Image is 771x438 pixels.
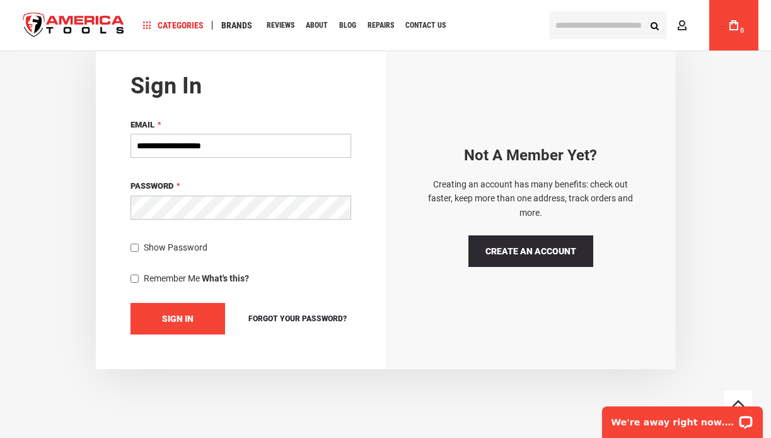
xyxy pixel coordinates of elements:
[144,273,200,283] span: Remember Me
[261,17,300,34] a: Reviews
[244,312,351,326] a: Forgot Your Password?
[300,17,333,34] a: About
[339,21,356,29] span: Blog
[13,2,135,49] a: store logo
[306,21,328,29] span: About
[464,146,597,164] strong: Not a Member yet?
[130,303,225,334] button: Sign In
[405,21,446,29] span: Contact Us
[144,242,207,252] span: Show Password
[642,13,666,37] button: Search
[221,21,252,30] span: Brands
[143,21,204,30] span: Categories
[130,181,173,191] span: Password
[368,21,394,29] span: Repairs
[13,2,135,49] img: America Tools
[485,246,576,256] span: Create an Account
[740,27,744,34] span: 0
[130,73,202,99] strong: Sign in
[333,17,362,34] a: Blog
[362,17,400,34] a: Repairs
[420,177,641,220] p: Creating an account has many benefits: check out faster, keep more than one address, track orders...
[400,17,451,34] a: Contact Us
[468,235,593,267] a: Create an Account
[248,314,347,323] span: Forgot Your Password?
[137,17,209,34] a: Categories
[267,21,294,29] span: Reviews
[162,314,194,324] span: Sign In
[130,120,154,129] span: Email
[202,273,249,283] strong: What's this?
[216,17,258,34] a: Brands
[594,398,771,438] iframe: LiveChat chat widget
